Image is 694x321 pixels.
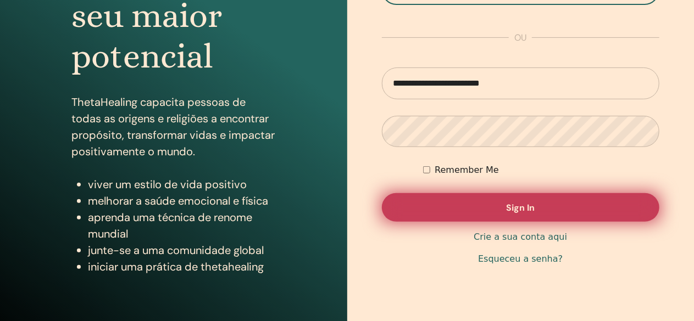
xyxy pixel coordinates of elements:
a: Crie a sua conta aqui [474,230,567,244]
li: aprenda uma técnica de renome mundial [88,209,275,242]
span: Sign In [506,202,535,213]
li: viver um estilo de vida positivo [88,176,275,193]
span: ou [509,31,532,44]
li: junte-se a uma comunidade global [88,242,275,258]
a: Esqueceu a senha? [478,252,563,266]
li: iniciar uma prática de thetahealing [88,258,275,275]
p: ThetaHealing capacita pessoas de todas as origens e religiões a encontrar propósito, transformar ... [71,94,275,160]
li: melhorar a saúde emocional e física [88,193,275,209]
button: Sign In [382,193,660,222]
div: Keep me authenticated indefinitely or until I manually logout [423,164,659,177]
label: Remember Me [435,164,499,177]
